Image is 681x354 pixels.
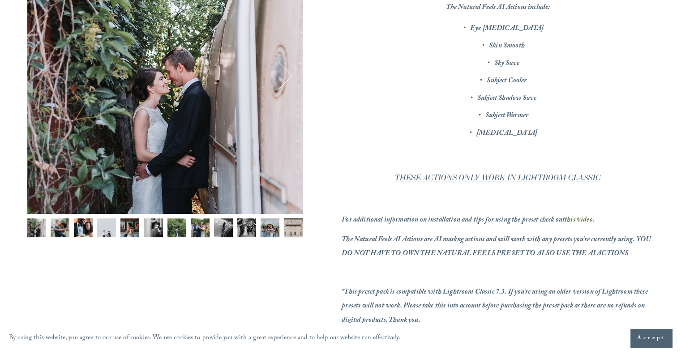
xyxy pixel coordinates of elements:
em: Skin Smooth [489,40,525,52]
button: Image 2 of 12 [51,218,69,242]
span: Accept [637,334,665,343]
em: The Natural Feels AI Actions are AI maskng actions and will work with any presets you’re currentl... [342,234,652,260]
button: Accept [630,329,672,348]
button: Previous [37,61,67,91]
img: FUJ18856 copy.jpg (Copy) [97,218,116,237]
em: [MEDICAL_DATA] [476,128,537,140]
em: Subject Warmer [485,110,528,122]
a: this video [565,214,593,226]
em: Sky Save [494,58,519,70]
em: For additional information on installation and tips for using the preset check out [342,214,565,226]
em: Subject Cooler [487,75,527,87]
button: Image 1 of 12 [27,218,46,242]
em: . [593,214,595,226]
em: THESE ACTIONS ONLY WORK IN LIGHTROOM CLASSIC [395,173,600,183]
p: By using this website, you agree to our use of cookies. We use cookies to provide you with a grea... [9,332,401,345]
button: Image 11 of 12 [261,218,279,242]
img: DSCF8972.jpg (Copy) [74,218,93,237]
em: Eye [MEDICAL_DATA] [470,23,544,35]
button: Image 10 of 12 [237,218,256,242]
button: Image 9 of 12 [214,218,233,242]
img: FUJ15149.jpg (Copy) [237,218,256,237]
img: DSCF7340.jpg (Copy) [284,218,303,237]
img: FUJ14832.jpg (Copy) [120,218,139,237]
button: Image 7 of 12 [167,218,186,242]
button: Image 8 of 12 [191,218,210,242]
em: *This preset pack is compatible with Lightroom Classic 7.3. If you’re using an older version of L... [342,286,649,326]
button: Image 5 of 12 [120,218,139,242]
button: Image 6 of 12 [144,218,163,242]
button: Next [263,61,293,91]
div: Gallery thumbnails [27,218,303,242]
img: DSCF8358.jpg (Copy) [261,218,279,237]
img: DSCF9372.jpg (Copy) [144,218,163,237]
em: The Natural Feels AI Actions include: [445,2,550,14]
img: DSCF9013.jpg (Copy) [27,218,46,237]
button: Image 4 of 12 [97,218,116,242]
button: Image 12 of 12 [284,218,303,242]
button: Image 3 of 12 [74,218,93,242]
em: Subject Shadow Save [477,93,536,105]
